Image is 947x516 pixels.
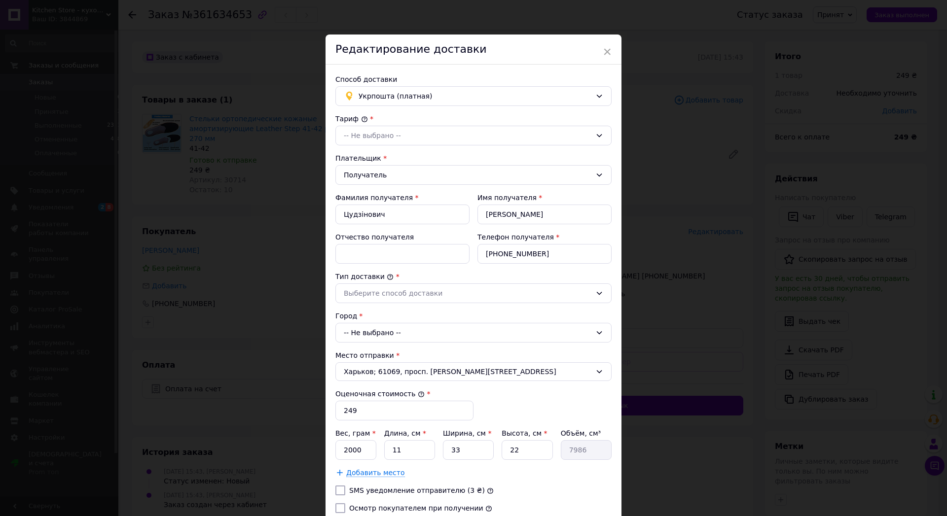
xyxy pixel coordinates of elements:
[477,233,554,241] label: Телефон получателя
[502,429,547,437] label: Высота, см
[477,194,537,202] label: Имя получателя
[349,504,483,512] label: Осмотр покупателем при получении
[384,429,426,437] label: Длина, см
[335,114,612,124] div: Тариф
[344,130,591,141] div: -- Не выбрано --
[335,311,612,321] div: Город
[335,429,376,437] label: Вес, грам
[477,244,612,264] input: +380
[344,170,591,180] div: Получатель
[344,288,591,299] div: Выберите способ доставки
[561,428,612,438] div: Объём, см³
[326,34,621,65] div: Редактирование доставки
[335,153,612,163] div: Плательщик
[335,390,425,398] label: Оценочная стоимость
[346,469,405,477] span: Добавить место
[335,233,414,241] label: Отчество получателя
[335,74,612,84] div: Способ доставки
[443,429,491,437] label: Ширина, см
[335,350,612,360] div: Место отправки
[349,486,485,494] label: SMS уведомление отправителю (3 ₴)
[335,272,612,281] div: Тип доставки
[603,43,612,60] span: ×
[359,91,591,102] span: Укрпошта (платная)
[344,367,591,377] span: Харьков; 61069, просп. [PERSON_NAME][STREET_ADDRESS]
[335,194,413,202] label: Фамилия получателя
[335,323,612,343] div: -- Не выбрано --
